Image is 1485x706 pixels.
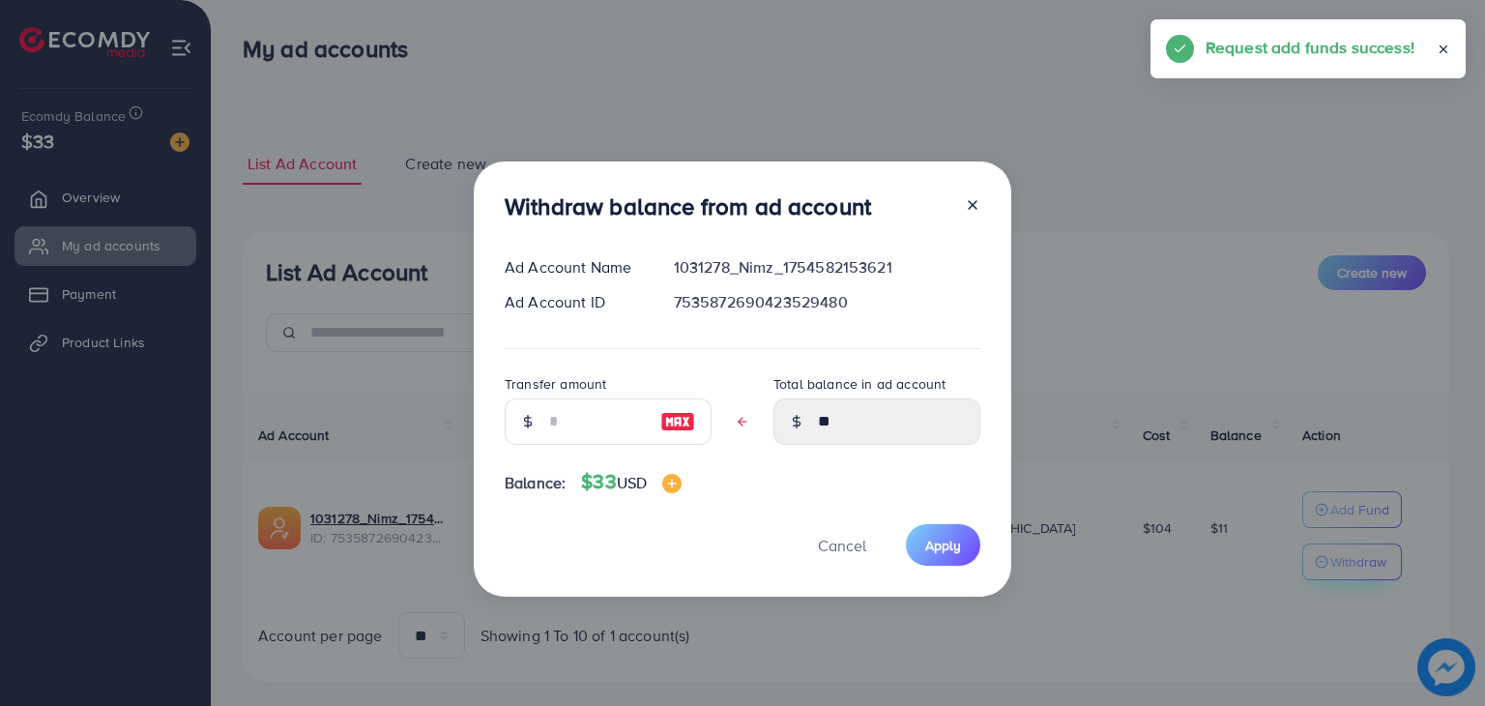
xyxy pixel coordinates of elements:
h3: Withdraw balance from ad account [505,192,871,221]
div: 7535872690423529480 [658,291,996,313]
div: 1031278_Nimz_1754582153621 [658,256,996,279]
span: USD [617,472,647,493]
label: Total balance in ad account [773,374,946,394]
label: Transfer amount [505,374,606,394]
span: Balance: [505,472,566,494]
h5: Request add funds success! [1206,35,1414,60]
img: image [662,474,682,493]
div: Ad Account ID [489,291,658,313]
span: Apply [925,536,961,555]
button: Apply [906,524,980,566]
img: image [660,410,695,433]
button: Cancel [794,524,890,566]
h4: $33 [581,470,682,494]
div: Ad Account Name [489,256,658,279]
span: Cancel [818,535,866,556]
